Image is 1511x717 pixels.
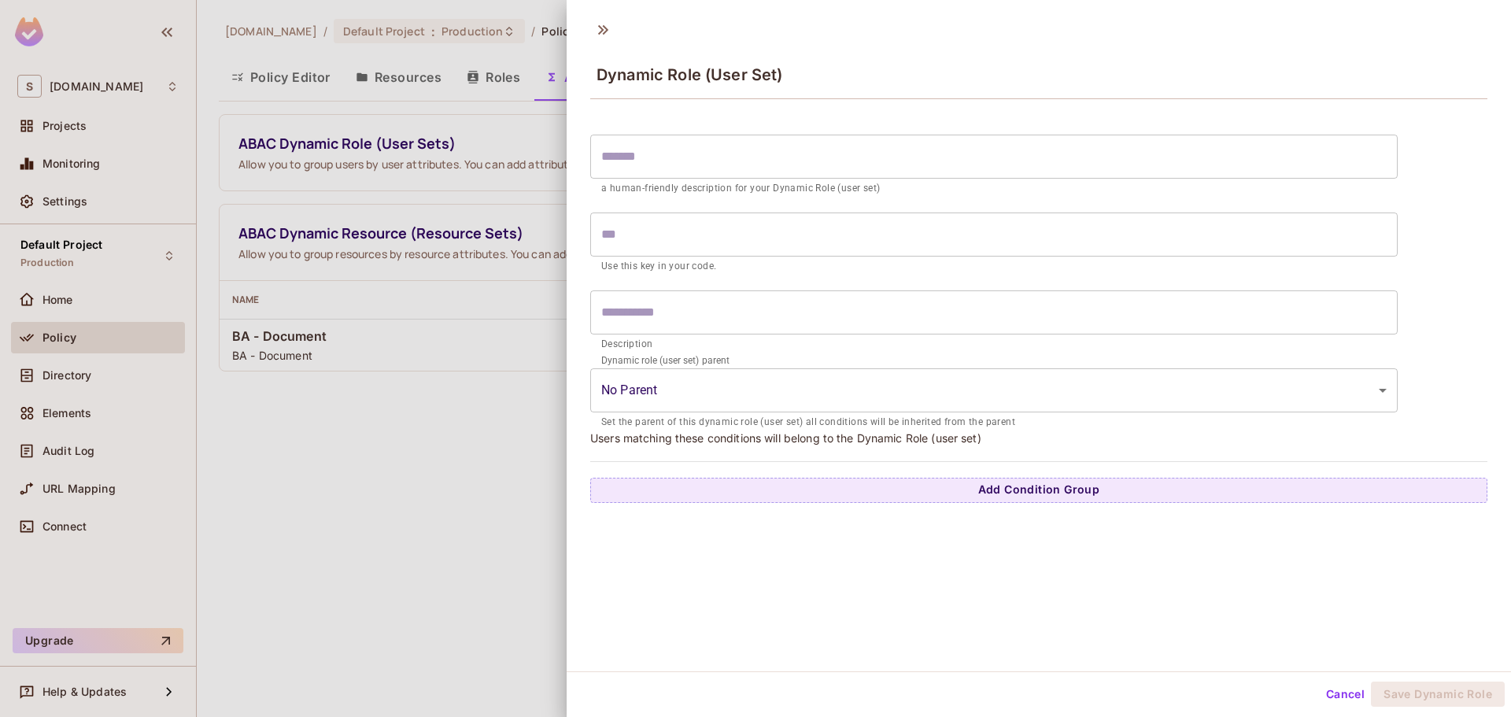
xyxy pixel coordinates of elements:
[601,353,729,367] label: Dynamic role (user set) parent
[601,259,1387,275] p: Use this key in your code.
[1320,682,1371,707] button: Cancel
[601,337,1387,353] p: Description
[590,431,1487,445] p: Users matching these conditions will belong to the Dynamic Role (user set)
[1371,682,1505,707] button: Save Dynamic Role
[590,368,1398,412] div: Without label
[601,415,1387,431] p: Set the parent of this dynamic role (user set) all conditions will be inherited from the parent
[601,181,1387,197] p: a human-friendly description for your Dynamic Role (user set)
[590,478,1487,503] button: Add Condition Group
[597,65,782,84] span: Dynamic Role (User Set)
